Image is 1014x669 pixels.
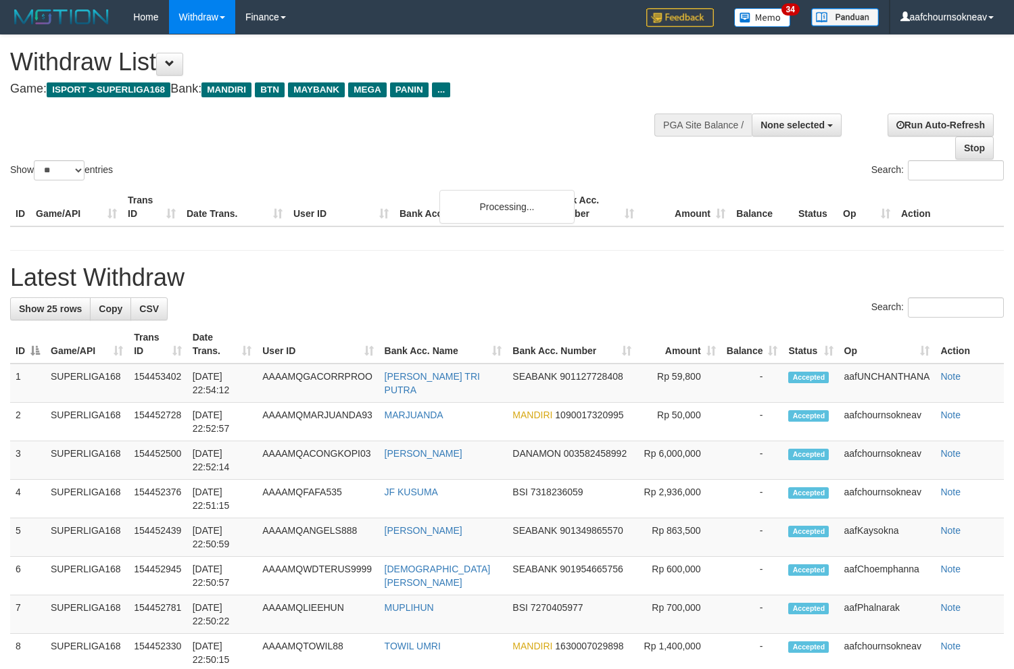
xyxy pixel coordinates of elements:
[871,297,1004,318] label: Search:
[721,441,783,480] td: -
[10,480,45,518] td: 4
[548,188,639,226] th: Bank Acc. Number
[128,480,187,518] td: 154452376
[908,160,1004,180] input: Search:
[45,557,128,595] td: SUPERLIGA168
[721,403,783,441] td: -
[122,188,181,226] th: Trans ID
[788,603,829,614] span: Accepted
[45,364,128,403] td: SUPERLIGA168
[187,557,258,595] td: [DATE] 22:50:57
[512,525,557,536] span: SEABANK
[128,364,187,403] td: 154453402
[781,3,800,16] span: 34
[45,441,128,480] td: SUPERLIGA168
[10,82,662,96] h4: Game: Bank:
[839,441,936,480] td: aafchournsokneav
[10,441,45,480] td: 3
[512,564,557,574] span: SEABANK
[940,371,961,382] a: Note
[940,641,961,651] a: Note
[888,114,994,137] a: Run Auto-Refresh
[788,449,829,460] span: Accepted
[257,480,379,518] td: AAAAMQFAFA535
[257,441,379,480] td: AAAAMQACONGKOPI03
[654,114,752,137] div: PGA Site Balance /
[811,8,879,26] img: panduan.png
[639,188,731,226] th: Amount
[512,448,561,459] span: DANAMON
[788,526,829,537] span: Accepted
[128,595,187,634] td: 154452781
[721,518,783,557] td: -
[531,602,583,613] span: Copy 7270405977 to clipboard
[637,441,721,480] td: Rp 6,000,000
[45,403,128,441] td: SUPERLIGA168
[507,325,637,364] th: Bank Acc. Number: activate to sort column ascending
[940,602,961,613] a: Note
[839,595,936,634] td: aafPhalnarak
[45,325,128,364] th: Game/API: activate to sort column ascending
[47,82,170,97] span: ISPORT > SUPERLIGA168
[379,325,508,364] th: Bank Acc. Name: activate to sort column ascending
[940,410,961,420] a: Note
[10,518,45,557] td: 5
[99,303,122,314] span: Copy
[512,410,552,420] span: MANDIRI
[555,641,623,651] span: Copy 1630007029898 to clipboard
[10,557,45,595] td: 6
[940,564,961,574] a: Note
[839,480,936,518] td: aafchournsokneav
[512,371,557,382] span: SEABANK
[257,364,379,403] td: AAAAMQGACORRPROO
[181,188,288,226] th: Date Trans.
[385,487,438,497] a: JF KUSUMA
[896,188,1004,226] th: Action
[10,7,113,27] img: MOTION_logo.png
[512,641,552,651] span: MANDIRI
[187,518,258,557] td: [DATE] 22:50:59
[288,82,345,97] span: MAYBANK
[10,325,45,364] th: ID: activate to sort column descending
[187,480,258,518] td: [DATE] 22:51:15
[45,480,128,518] td: SUPERLIGA168
[130,297,168,320] a: CSV
[531,487,583,497] span: Copy 7318236059 to clipboard
[439,190,575,224] div: Processing...
[839,325,936,364] th: Op: activate to sort column ascending
[721,557,783,595] td: -
[10,595,45,634] td: 7
[385,410,443,420] a: MARJUANDA
[385,564,491,588] a: [DEMOGRAPHIC_DATA][PERSON_NAME]
[560,564,623,574] span: Copy 901954665756 to clipboard
[348,82,387,97] span: MEGA
[257,325,379,364] th: User ID: activate to sort column ascending
[139,303,159,314] span: CSV
[760,120,825,130] span: None selected
[128,518,187,557] td: 154452439
[637,595,721,634] td: Rp 700,000
[935,325,1004,364] th: Action
[721,325,783,364] th: Balance: activate to sort column ascending
[128,325,187,364] th: Trans ID: activate to sort column ascending
[257,557,379,595] td: AAAAMQWDTERUS9999
[255,82,285,97] span: BTN
[187,441,258,480] td: [DATE] 22:52:14
[788,487,829,499] span: Accepted
[940,448,961,459] a: Note
[385,641,441,651] a: TOWIL UMRI
[646,8,714,27] img: Feedback.jpg
[128,441,187,480] td: 154452500
[793,188,838,226] th: Status
[637,325,721,364] th: Amount: activate to sort column ascending
[10,264,1004,291] h1: Latest Withdraw
[10,49,662,76] h1: Withdraw List
[257,595,379,634] td: AAAAMQLIEEHUN
[394,188,548,226] th: Bank Acc. Name
[385,602,434,613] a: MUPLIHUN
[955,137,994,159] a: Stop
[10,188,30,226] th: ID
[390,82,429,97] span: PANIN
[555,410,623,420] span: Copy 1090017320995 to clipboard
[128,557,187,595] td: 154452945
